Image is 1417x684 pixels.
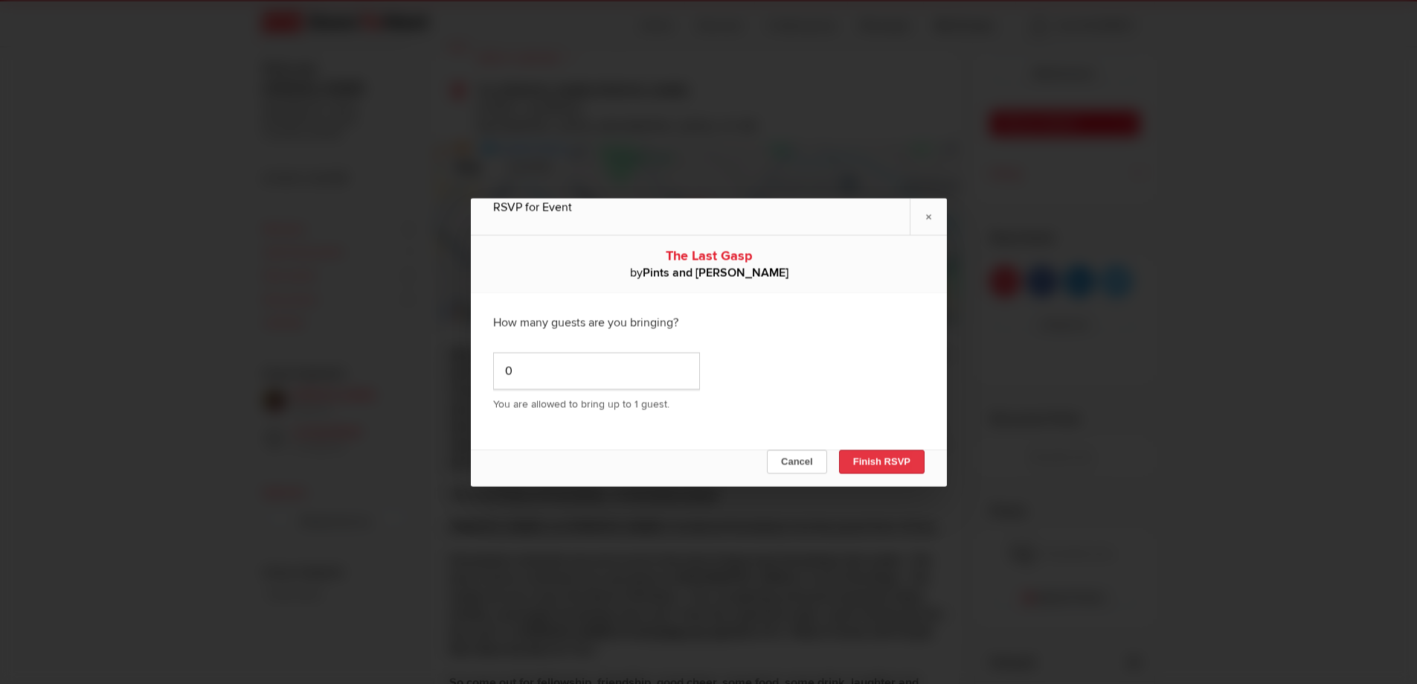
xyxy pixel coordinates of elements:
[767,450,827,473] button: Cancel
[493,397,925,412] p: You are allowed to bring up to 1 guest.
[493,198,925,216] div: RSVP for Event
[493,264,925,281] div: by
[910,198,947,234] a: ×
[493,304,925,341] div: How many guests are you bringing?
[838,450,924,473] button: Finish RSVP
[642,265,788,280] b: Pints and [PERSON_NAME]
[493,246,925,264] div: The Last Gasp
